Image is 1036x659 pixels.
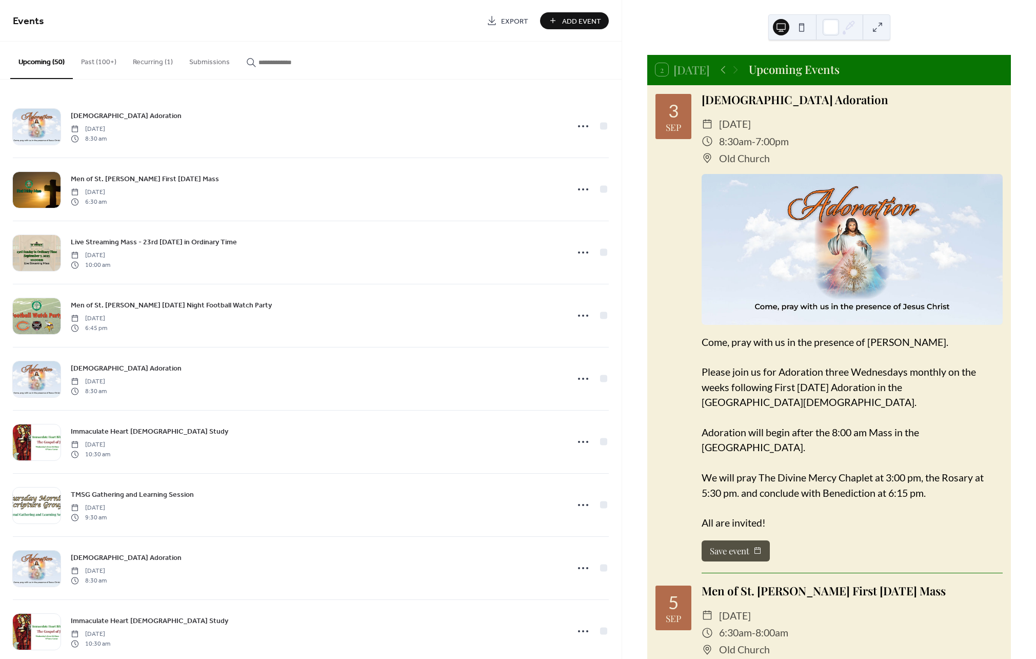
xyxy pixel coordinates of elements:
[71,567,107,576] span: [DATE]
[719,641,770,658] span: Old Church
[702,540,770,561] button: Save event
[668,102,679,120] div: 3
[71,197,107,206] span: 6:30 am
[702,335,1003,531] div: Come, pray with us in the presence of [PERSON_NAME]. Please join us for Adoration three Wednesday...
[13,11,44,31] span: Events
[71,173,219,185] a: Men of St. [PERSON_NAME] First [DATE] Mass
[71,386,107,396] span: 8:30 am
[71,260,110,269] span: 10:00 am
[71,440,110,450] span: [DATE]
[71,490,194,500] span: TMSG Gathering and Learning Session
[71,362,182,374] a: [DEMOGRAPHIC_DATA] Adoration
[181,42,238,78] button: Submissions
[71,576,107,585] span: 8:30 am
[125,42,181,78] button: Recurring (1)
[479,12,536,29] a: Export
[71,615,228,627] a: Immaculate Heart [DEMOGRAPHIC_DATA] Study
[71,110,182,122] a: [DEMOGRAPHIC_DATA] Adoration
[71,616,228,627] span: Immaculate Heart [DEMOGRAPHIC_DATA] Study
[71,251,110,260] span: [DATE]
[71,427,228,437] span: Immaculate Heart [DEMOGRAPHIC_DATA] Study
[666,123,681,132] div: Sep
[71,111,182,122] span: [DEMOGRAPHIC_DATA] Adoration
[540,12,609,29] button: Add Event
[562,16,601,27] span: Add Event
[719,115,751,132] span: [DATE]
[668,593,679,611] div: 5
[71,174,219,185] span: Men of St. [PERSON_NAME] First [DATE] Mass
[71,513,107,522] span: 9:30 am
[702,133,713,150] div: ​
[702,91,1003,109] div: [DEMOGRAPHIC_DATA] Adoration
[71,134,107,143] span: 8:30 am
[71,553,182,564] span: [DEMOGRAPHIC_DATA] Adoration
[71,363,182,374] span: [DEMOGRAPHIC_DATA] Adoration
[755,624,788,641] span: 8:00am
[702,607,713,624] div: ​
[755,133,789,150] span: 7:00pm
[73,42,125,78] button: Past (100+)
[71,188,107,197] span: [DATE]
[501,16,528,27] span: Export
[702,150,713,167] div: ​
[702,115,713,132] div: ​
[752,624,755,641] span: -
[71,300,272,311] span: Men of St. [PERSON_NAME] [DATE] Night Football Watch Party
[71,237,237,248] span: Live Streaming Mass - 23rd [DATE] in Ordinary Time
[71,314,107,323] span: [DATE]
[752,133,755,150] span: -
[719,624,752,641] span: 6:30am
[71,299,272,311] a: Men of St. [PERSON_NAME] [DATE] Night Football Watch Party
[71,630,110,639] span: [DATE]
[71,125,107,134] span: [DATE]
[702,624,713,641] div: ​
[71,450,110,459] span: 10:30 am
[71,552,182,564] a: [DEMOGRAPHIC_DATA] Adoration
[702,641,713,658] div: ​
[10,42,73,79] button: Upcoming (50)
[71,425,228,437] a: Immaculate Heart [DEMOGRAPHIC_DATA] Study
[666,614,681,623] div: Sep
[719,133,752,150] span: 8:30am
[71,489,194,500] a: TMSG Gathering and Learning Session
[71,639,110,648] span: 10:30 am
[719,150,770,167] span: Old Church
[71,323,107,333] span: 6:45 pm
[702,583,1003,600] div: Men of St. [PERSON_NAME] First [DATE] Mass
[71,377,107,386] span: [DATE]
[71,503,107,513] span: [DATE]
[719,607,751,624] span: [DATE]
[71,236,237,248] a: Live Streaming Mass - 23rd [DATE] in Ordinary Time
[749,61,840,79] div: Upcoming Events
